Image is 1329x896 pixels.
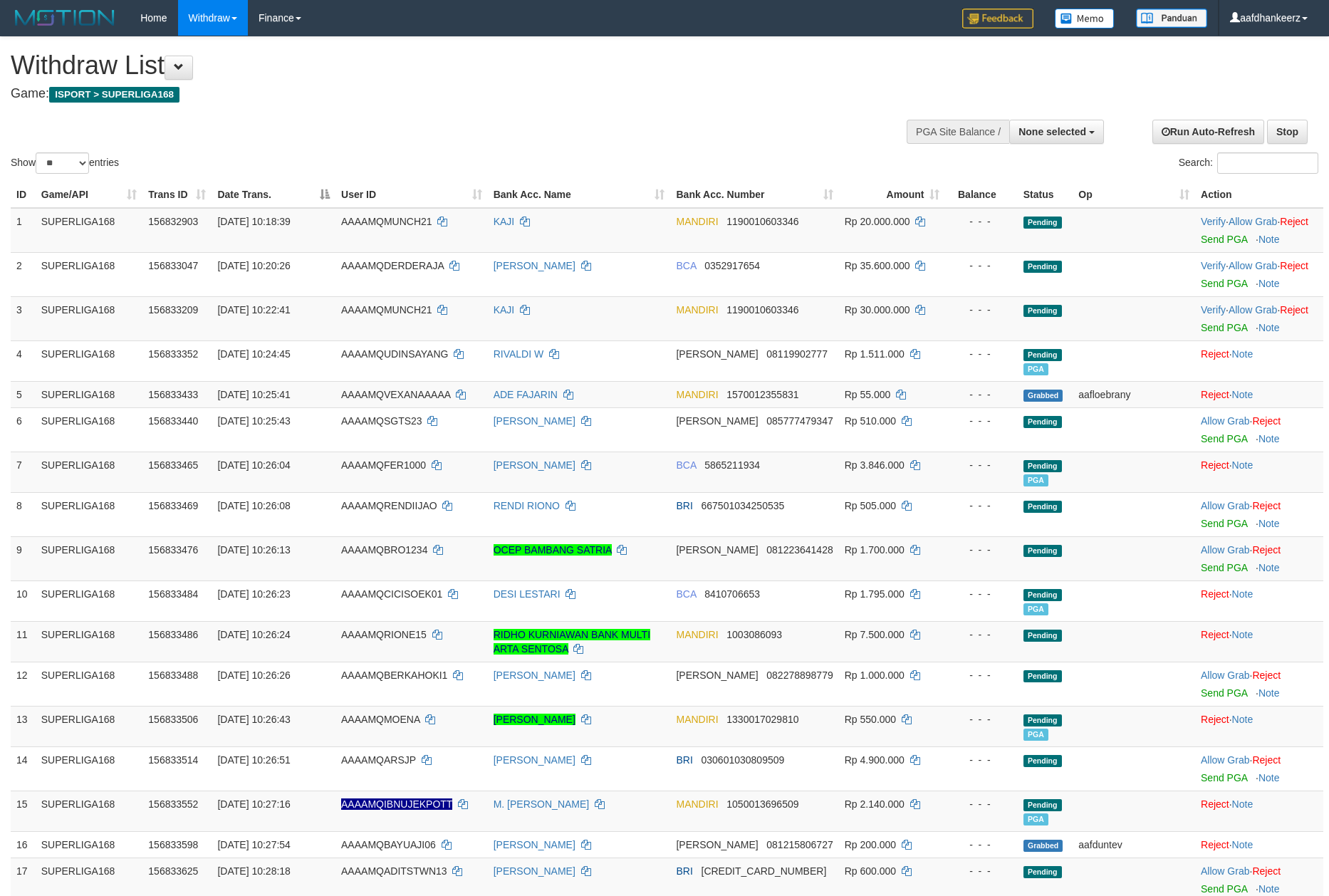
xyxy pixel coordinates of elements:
[341,459,426,471] span: AAAAMQFER1000
[36,791,143,831] td: SUPERLIGA168
[670,182,838,208] th: Bank Acc. Number: activate to sort column ascending
[11,831,36,858] td: 16
[494,415,575,427] a: [PERSON_NAME]
[676,260,696,271] span: BCA
[1232,714,1254,725] a: Note
[341,865,447,877] span: AAAAMQADITSTWN13
[11,296,36,340] td: 3
[488,182,671,208] th: Bank Acc. Name: activate to sort column ascending
[11,492,36,536] td: 8
[11,152,119,174] label: Show entries
[704,459,760,471] span: Copy 5865211934 to clipboard
[726,798,798,810] span: Copy 1050013696509 to clipboard
[845,588,905,600] span: Rp 1.795.000
[36,706,143,746] td: SUPERLIGA168
[1252,754,1281,766] a: Reject
[36,152,89,174] select: Showentries
[1023,217,1062,229] span: Pending
[702,500,785,511] span: Copy 667501034250535 to clipboard
[1023,670,1062,682] span: Pending
[1023,840,1063,852] span: Grabbed
[1023,390,1063,402] span: Grabbed
[1195,296,1323,340] td: · ·
[1023,261,1062,273] span: Pending
[36,381,143,407] td: SUPERLIGA168
[494,389,558,400] a: ADE FAJARIN
[845,216,910,227] span: Rp 20.000.000
[1258,687,1280,699] a: Note
[217,865,290,877] span: [DATE] 10:28:18
[1201,562,1247,573] a: Send PGA
[726,304,798,316] span: Copy 1190010603346 to clipboard
[1258,433,1280,444] a: Note
[1136,9,1207,28] img: panduan.png
[1023,729,1048,741] span: Marked by aafsoycanthlai
[341,670,447,681] span: AAAAMQBERKAHOKI1
[1023,630,1062,642] span: Pending
[1280,260,1308,271] a: Reject
[704,588,760,600] span: Copy 8410706653 to clipboard
[217,260,290,271] span: [DATE] 10:20:26
[676,500,692,511] span: BRI
[726,714,798,725] span: Copy 1330017029810 to clipboard
[1195,452,1323,492] td: ·
[1252,865,1281,877] a: Reject
[148,865,198,877] span: 156833625
[676,348,758,360] span: [PERSON_NAME]
[1280,216,1308,227] a: Reject
[1201,415,1252,427] span: ·
[148,260,198,271] span: 156833047
[11,7,119,28] img: MOTION_logo.png
[36,662,143,706] td: SUPERLIGA168
[148,389,198,400] span: 156833433
[845,629,905,640] span: Rp 7.500.000
[1023,460,1062,472] span: Pending
[494,304,515,316] a: KAJI
[1023,589,1062,601] span: Pending
[951,458,1011,472] div: - - -
[11,580,36,621] td: 10
[1073,182,1195,208] th: Op: activate to sort column ascending
[1252,415,1281,427] a: Reject
[951,499,1011,513] div: - - -
[1195,252,1323,296] td: · ·
[36,407,143,452] td: SUPERLIGA168
[1201,839,1229,850] a: Reject
[766,415,833,427] span: Copy 085777479347 to clipboard
[11,662,36,706] td: 12
[845,304,910,316] span: Rp 30.000.000
[494,670,575,681] a: [PERSON_NAME]
[36,536,143,580] td: SUPERLIGA168
[148,670,198,681] span: 156833488
[1201,216,1226,227] a: Verify
[845,754,905,766] span: Rp 4.900.000
[148,459,198,471] span: 156833465
[704,260,760,271] span: Copy 0352917654 to clipboard
[1252,544,1281,556] a: Reject
[494,839,575,850] a: [PERSON_NAME]
[1201,588,1229,600] a: Reject
[11,252,36,296] td: 2
[1195,831,1323,858] td: ·
[36,831,143,858] td: SUPERLIGA168
[1055,9,1115,28] img: Button%20Memo.svg
[1201,433,1247,444] a: Send PGA
[494,216,515,227] a: KAJI
[217,754,290,766] span: [DATE] 10:26:51
[217,544,290,556] span: [DATE] 10:26:13
[1201,544,1252,556] span: ·
[341,544,427,556] span: AAAAMQBRO1234
[148,415,198,427] span: 156833440
[1201,278,1247,289] a: Send PGA
[494,260,575,271] a: [PERSON_NAME]
[1023,799,1062,811] span: Pending
[702,865,827,877] span: Copy 587701021968536 to clipboard
[1023,813,1048,825] span: Marked by aafsoycanthlai
[11,381,36,407] td: 5
[212,182,335,208] th: Date Trans.: activate to sort column descending
[1258,772,1280,783] a: Note
[341,714,419,725] span: AAAAMQMOENA
[1195,208,1323,253] td: · ·
[1023,363,1048,375] span: Marked by aafheankoy
[494,754,575,766] a: [PERSON_NAME]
